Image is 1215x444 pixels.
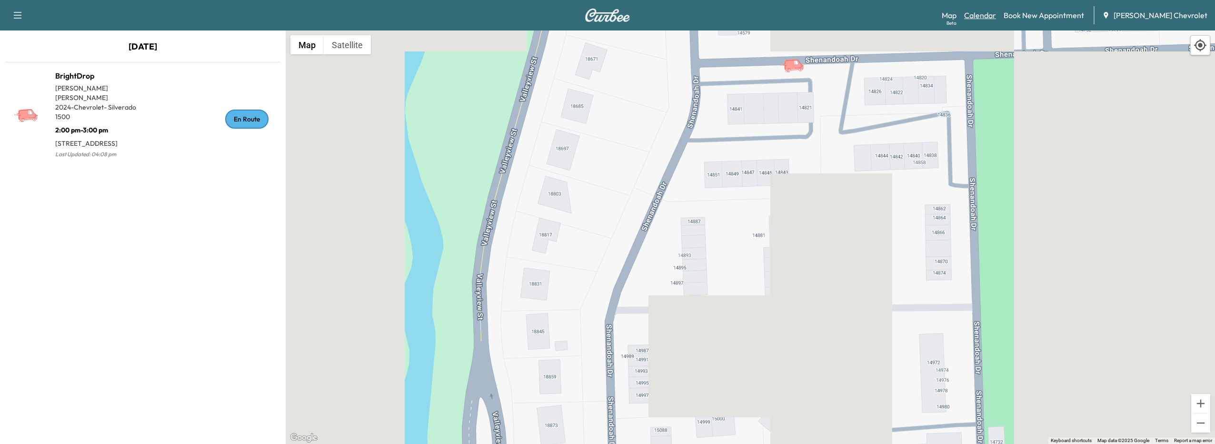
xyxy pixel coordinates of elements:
[1191,394,1210,413] button: Zoom in
[55,102,143,121] p: 2024 - Chevrolet - Silverado 1500
[585,9,630,22] img: Curbee Logo
[1174,438,1212,443] a: Report a map error
[946,20,956,27] div: Beta
[1097,438,1149,443] span: Map data ©2025 Google
[1114,10,1207,21] span: [PERSON_NAME] Chevrolet
[1191,414,1210,433] button: Zoom out
[55,70,143,81] h1: BrightDrop
[225,110,269,129] div: En Route
[942,10,956,21] a: MapBeta
[964,10,996,21] a: Calendar
[1155,438,1168,443] a: Terms (opens in new tab)
[55,148,143,161] p: Last Updated: 04:08 pm
[290,35,324,54] button: Show street map
[55,121,143,135] p: 2:00 pm - 3:00 pm
[1004,10,1084,21] a: Book New Appointment
[1190,35,1210,55] div: Recenter map
[1051,437,1092,444] button: Keyboard shortcuts
[55,83,143,102] p: [PERSON_NAME] [PERSON_NAME]
[288,432,319,444] a: Open this area in Google Maps (opens a new window)
[288,432,319,444] img: Google
[779,49,813,65] gmp-advanced-marker: BrightDrop
[55,135,143,148] p: [STREET_ADDRESS]
[324,35,371,54] button: Show satellite imagery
